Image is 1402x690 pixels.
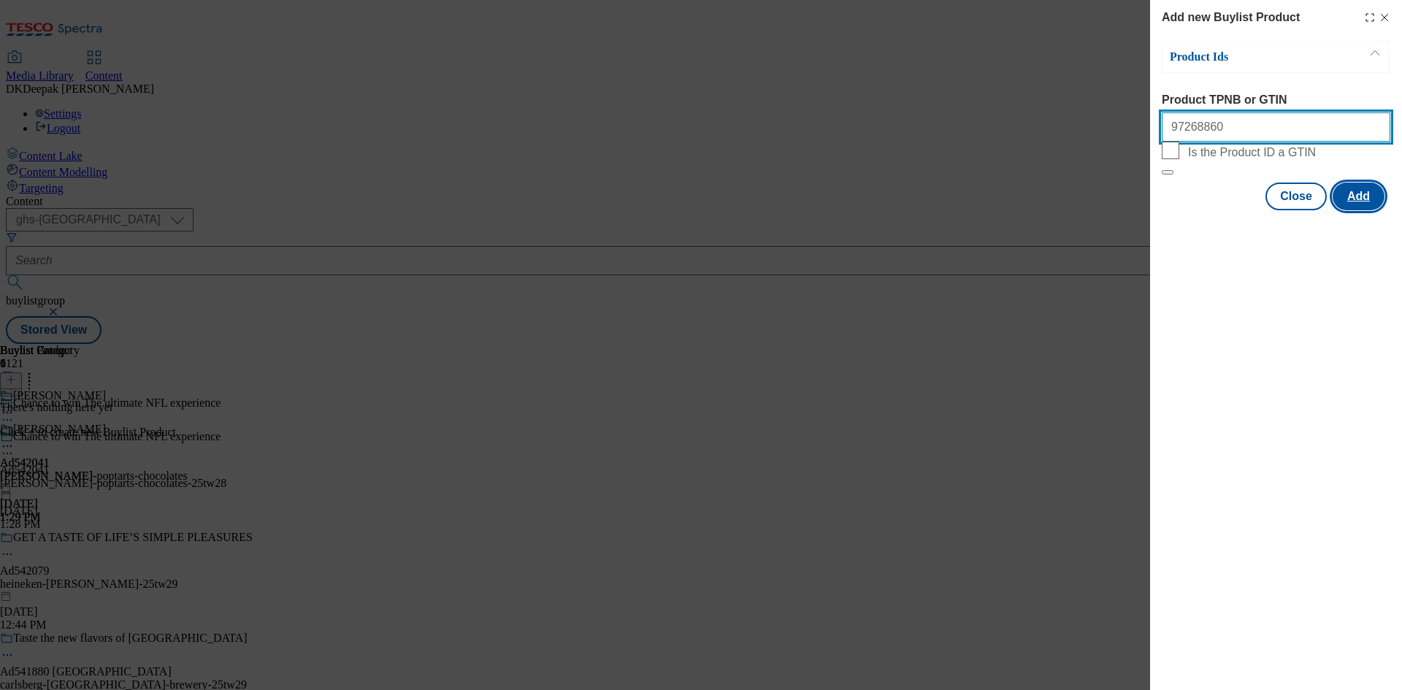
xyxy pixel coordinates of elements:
[1188,146,1316,159] span: Is the Product ID a GTIN
[1333,183,1384,210] button: Add
[1162,9,1300,26] h4: Add new Buylist Product
[1162,112,1390,142] input: Enter 1 or 20 space separated Product TPNB or GTIN
[1170,50,1323,64] p: Product Ids
[1162,93,1390,107] label: Product TPNB or GTIN
[1265,183,1327,210] button: Close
